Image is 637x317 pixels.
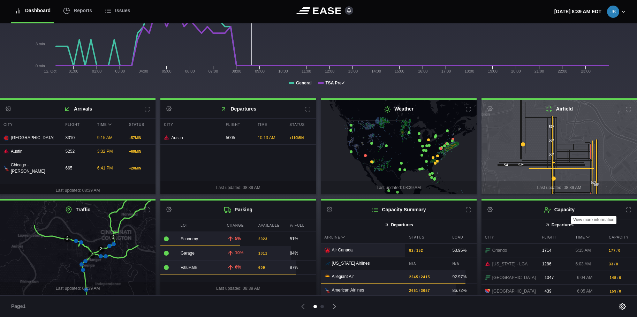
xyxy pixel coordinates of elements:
[160,100,316,118] h2: Departures
[290,236,312,242] div: 51%
[464,69,474,73] text: 18:00
[162,69,172,73] text: 05:00
[481,231,537,243] div: City
[332,274,354,279] span: Allegiant Air
[481,181,637,194] div: Last updated: 08:39 AM
[539,231,570,243] div: Flight
[325,81,345,85] tspan: TSA Pre✓
[11,135,54,141] span: [GEOGRAPHIC_DATA]
[62,119,92,131] div: Flight
[255,69,265,73] text: 09:00
[609,262,613,267] b: 33
[181,251,195,256] span: Garage
[332,248,353,252] span: Air Canada
[405,231,447,243] div: Status
[607,6,619,18] img: 74ad5be311c8ae5b007de99f4e979312
[69,69,78,73] text: 01:00
[554,8,601,15] p: [DATE] 8:39 AM EDT
[62,145,92,158] div: 5252
[395,69,404,73] text: 15:00
[255,219,285,232] div: Available
[302,69,311,73] text: 11:00
[618,248,621,253] b: 0
[92,69,102,73] text: 02:00
[36,42,45,46] tspan: 3 min
[222,131,252,144] div: 5005
[332,288,364,293] span: American Airlines
[296,81,312,85] tspan: General
[409,248,414,253] b: 82
[575,248,591,253] span: 5:15 AM
[36,64,45,68] tspan: 0 min
[452,261,473,266] b: N/A
[258,251,267,256] b: 1011
[258,135,275,140] span: 10:13 AM
[416,248,423,253] b: 152
[419,274,420,280] span: /
[492,247,507,254] span: Orlando
[98,246,105,252] div: 2
[610,289,617,294] b: 159
[577,275,592,280] span: 6:04 AM
[577,289,592,294] span: 6:05 AM
[222,119,252,131] div: Flight
[617,274,618,281] span: /
[452,247,473,254] div: 53.95%
[539,257,570,271] div: 1286
[371,69,381,73] text: 14:00
[290,250,312,256] div: 84%
[441,69,451,73] text: 17:00
[534,69,544,73] text: 21:00
[619,289,622,294] b: 0
[321,231,404,243] div: Airline
[541,285,572,298] div: 439
[110,234,117,241] div: 2
[617,288,618,294] span: /
[614,261,615,267] span: /
[88,251,95,258] div: 2
[129,135,152,141] div: + 57 MIN
[409,288,418,293] b: 2651
[348,69,358,73] text: 13:00
[185,69,195,73] text: 06:00
[258,265,265,270] b: 609
[558,69,568,73] text: 22:00
[481,201,637,219] h2: Capacity
[64,235,71,242] div: 2
[286,219,316,232] div: % Full
[409,274,418,280] b: 2245
[488,69,498,73] text: 19:00
[62,131,92,144] div: 3310
[481,219,637,231] button: Departures
[11,162,57,174] span: Chicago - [PERSON_NAME]
[572,231,604,243] div: Time
[616,262,619,267] b: 0
[321,219,477,231] button: Departures
[452,274,473,280] div: 92.97%
[97,149,113,154] span: 3:32 PM
[605,231,637,243] div: Capacity
[492,274,536,281] span: [GEOGRAPHIC_DATA]
[492,288,536,294] span: [GEOGRAPHIC_DATA]
[177,219,222,232] div: Lot
[452,287,473,294] div: 86.72%
[11,148,22,154] span: Austin
[181,236,198,241] span: Economy
[62,161,92,175] div: 665
[610,275,617,280] b: 145
[415,247,416,254] span: /
[235,236,241,241] span: 5%
[321,181,477,194] div: Last updated: 08:39 AM
[616,247,617,254] span: /
[160,119,221,131] div: City
[129,166,152,171] div: + 20 MIN
[286,119,316,131] div: Status
[325,69,335,73] text: 12:00
[290,264,312,271] div: 87%
[619,275,622,280] b: 0
[115,69,125,73] text: 03:00
[258,236,267,242] b: 2023
[449,231,476,243] div: Load
[511,69,521,73] text: 20:00
[421,274,430,280] b: 2415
